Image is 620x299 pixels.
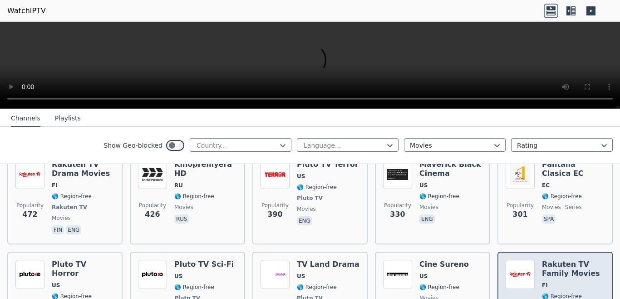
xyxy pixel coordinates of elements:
[174,260,234,269] h6: Pluto TV Sci-Fi
[506,160,535,189] img: Pantalla Clasica EC
[297,273,305,280] span: US
[419,260,469,269] h6: Cine Sureno
[542,160,605,178] h6: Pantalla Clasica EC
[7,5,46,16] a: WatchIPTV
[542,260,605,278] h6: Rakuten TV Family Movies
[138,260,167,289] img: Pluto TV Sci-Fi
[542,282,548,289] span: FI
[419,273,428,280] span: US
[512,209,527,220] span: 301
[66,225,81,234] p: eng
[52,214,71,222] span: movies
[297,160,359,169] h6: Pluto TV Terror
[52,160,114,178] h6: Rakuten TV Drama Movies
[267,209,282,220] span: 390
[52,204,87,211] span: Rakuten TV
[138,160,167,189] img: Kinopremyera HD
[297,194,323,202] span: Pluto TV
[542,182,550,189] span: EC
[52,282,60,289] span: US
[174,273,182,280] span: US
[261,202,289,209] span: Popularity
[542,193,582,200] span: 🌎 Region-free
[174,160,237,178] h6: Kinopremyera HD
[52,193,92,200] span: 🌎 Region-free
[174,284,214,291] span: 🌎 Region-free
[419,160,482,178] h6: Maverick Black Cinema
[419,193,459,200] span: 🌎 Region-free
[11,110,40,127] button: Channels
[15,260,44,289] img: Pluto TV Horror
[383,260,412,289] img: Cine Sureno
[145,209,160,220] span: 426
[55,110,81,127] button: Playlists
[297,184,337,191] span: 🌎 Region-free
[174,214,189,224] p: rus
[174,193,214,200] span: 🌎 Region-free
[15,160,44,189] img: Rakuten TV Drama Movies
[563,204,582,211] span: series
[297,284,337,291] span: 🌎 Region-free
[419,182,428,189] span: US
[16,202,44,209] span: Popularity
[506,260,535,289] img: Rakuten TV Family Movies
[383,160,412,189] img: Maverick Black Cinema
[174,182,183,189] span: RU
[419,204,438,211] span: movies
[139,202,166,209] span: Popularity
[297,205,316,213] span: movies
[507,202,534,209] span: Popularity
[384,202,411,209] span: Popularity
[542,214,556,224] p: spa
[22,209,37,220] span: 472
[390,209,405,220] span: 330
[52,182,58,189] span: FI
[52,225,64,234] p: fin
[542,204,561,211] span: movies
[297,173,305,180] span: US
[419,284,459,291] span: 🌎 Region-free
[261,260,290,289] img: TV Land Drama
[297,216,312,225] p: eng
[103,141,162,150] label: Show Geo-blocked
[52,260,114,278] h6: Pluto TV Horror
[297,260,359,269] h6: TV Land Drama
[261,160,290,189] img: Pluto TV Terror
[174,204,193,211] span: movies
[419,214,435,224] p: eng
